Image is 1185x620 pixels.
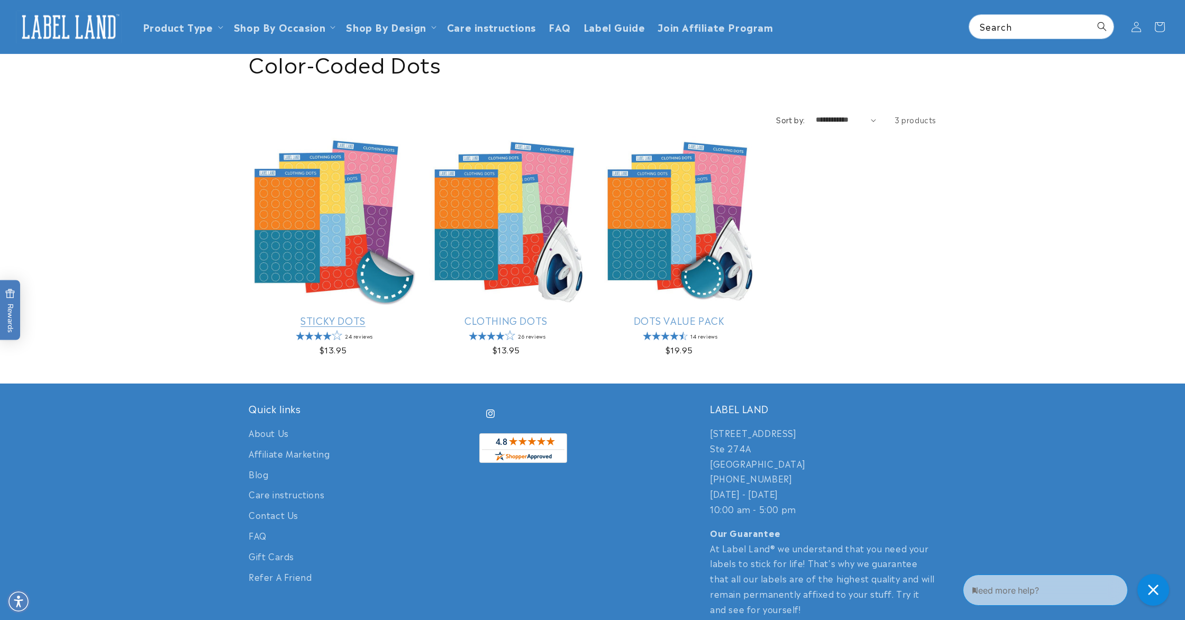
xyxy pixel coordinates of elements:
[5,289,15,333] span: Rewards
[234,21,326,33] span: Shop By Occasion
[12,6,126,47] a: Label Land
[710,403,936,415] h2: LABEL LAND
[249,546,294,567] a: Gift Cards
[346,20,426,34] a: Shop By Design
[577,14,652,39] a: Label Guide
[710,425,936,517] p: [STREET_ADDRESS] Ste 274A [GEOGRAPHIC_DATA] [PHONE_NUMBER] [DATE] - [DATE] 10:00 am - 5:00 pm
[7,590,30,613] div: Accessibility Menu
[447,21,536,33] span: Care instructions
[249,403,475,415] h2: Quick links
[658,21,773,33] span: Join Affiliate Program
[895,114,936,125] span: 3 products
[249,464,268,485] a: Blog
[542,14,577,39] a: FAQ
[776,114,805,125] label: Sort by:
[595,314,763,326] a: Dots Value Pack
[249,567,312,587] a: Refer A Friend
[249,484,324,505] a: Care instructions
[227,14,340,39] summary: Shop By Occasion
[710,525,936,617] p: At Label Land® we understand that you need your labels to stick for life! That's why we guarantee...
[249,425,289,443] a: About Us
[249,314,417,326] a: Sticky Dots
[584,21,645,33] span: Label Guide
[422,314,590,326] a: Clothing Dots
[963,570,1174,609] iframe: Gorgias Floating Chat
[249,49,936,77] h1: Color-Coded Dots
[651,14,779,39] a: Join Affiliate Program
[249,443,330,464] a: Affiliate Marketing
[249,505,298,525] a: Contact Us
[710,526,781,539] strong: Our Guarantee
[249,525,267,546] a: FAQ
[136,14,227,39] summary: Product Type
[549,21,571,33] span: FAQ
[340,14,440,39] summary: Shop By Design
[441,14,542,39] a: Care instructions
[143,20,213,34] a: Product Type
[1090,15,1114,38] button: Search
[16,11,122,43] img: Label Land
[479,433,567,467] a: shopperapproved.com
